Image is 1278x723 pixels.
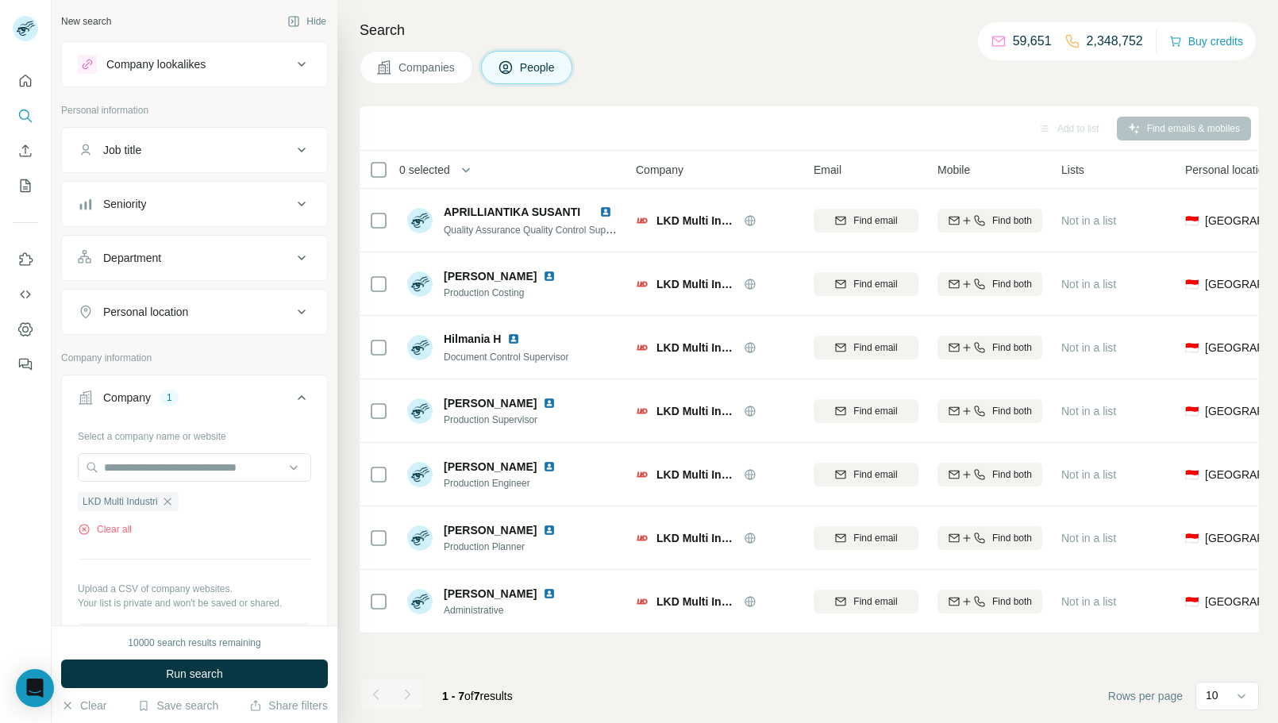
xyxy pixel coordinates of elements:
[62,293,327,331] button: Personal location
[992,213,1032,228] span: Find both
[13,280,38,309] button: Use Surfe API
[103,196,146,212] div: Seniority
[106,56,206,72] div: Company lookalikes
[444,395,537,411] span: [PERSON_NAME]
[407,271,433,297] img: Avatar
[1206,687,1218,703] p: 10
[444,352,568,363] span: Document Control Supervisor
[599,206,612,218] img: LinkedIn logo
[407,398,433,424] img: Avatar
[543,460,556,473] img: LinkedIn logo
[814,590,918,613] button: Find email
[543,270,556,283] img: LinkedIn logo
[103,142,141,158] div: Job title
[814,399,918,423] button: Find email
[853,467,897,482] span: Find email
[853,404,897,418] span: Find email
[636,468,649,481] img: Logo of LKD Multi Industri
[656,530,736,546] span: LKD Multi Industri
[1185,530,1199,546] span: 🇮🇩
[1185,594,1199,610] span: 🇮🇩
[636,341,649,354] img: Logo of LKD Multi Industri
[62,45,327,83] button: Company lookalikes
[1061,278,1116,290] span: Not in a list
[992,531,1032,545] span: Find both
[442,690,464,702] span: 1 - 7
[1061,405,1116,417] span: Not in a list
[853,277,897,291] span: Find email
[814,463,918,486] button: Find email
[464,690,474,702] span: of
[656,340,736,356] span: LKD Multi Industri
[399,162,450,178] span: 0 selected
[61,660,328,688] button: Run search
[398,60,456,75] span: Companies
[78,582,311,596] p: Upload a CSV of company websites.
[636,162,683,178] span: Company
[937,162,970,178] span: Mobile
[61,698,106,713] button: Clear
[1061,162,1084,178] span: Lists
[103,304,188,320] div: Personal location
[937,209,1042,233] button: Find both
[444,459,537,475] span: [PERSON_NAME]
[1061,341,1116,354] span: Not in a list
[636,595,649,608] img: Logo of LKD Multi Industri
[992,404,1032,418] span: Find both
[407,589,433,614] img: Avatar
[937,590,1042,613] button: Find both
[160,390,179,405] div: 1
[13,102,38,130] button: Search
[78,423,311,444] div: Select a company name or website
[1061,214,1116,227] span: Not in a list
[636,278,649,290] img: Logo of LKD Multi Industri
[61,351,328,365] p: Company information
[407,335,433,360] img: Avatar
[16,669,54,707] div: Open Intercom Messenger
[636,405,649,417] img: Logo of LKD Multi Industri
[636,532,649,544] img: Logo of LKD Multi Industri
[103,250,161,266] div: Department
[78,596,311,610] p: Your list is private and won't be saved or shared.
[62,239,327,277] button: Department
[62,131,327,169] button: Job title
[656,276,736,292] span: LKD Multi Industri
[992,277,1032,291] span: Find both
[1061,595,1116,608] span: Not in a list
[13,137,38,165] button: Enrich CSV
[444,413,562,427] span: Production Supervisor
[992,467,1032,482] span: Find both
[656,403,736,419] span: LKD Multi Industri
[249,698,328,713] button: Share filters
[444,586,537,602] span: [PERSON_NAME]
[13,67,38,95] button: Quick start
[520,60,556,75] span: People
[166,666,223,682] span: Run search
[1061,532,1116,544] span: Not in a list
[407,462,433,487] img: Avatar
[937,272,1042,296] button: Find both
[543,524,556,536] img: LinkedIn logo
[444,268,537,284] span: [PERSON_NAME]
[814,272,918,296] button: Find email
[83,494,158,509] span: LKD Multi Industri
[407,208,433,233] img: Avatar
[13,350,38,379] button: Feedback
[13,171,38,200] button: My lists
[937,399,1042,423] button: Find both
[444,331,501,347] span: Hilmania H
[814,162,841,178] span: Email
[62,379,327,423] button: Company1
[444,603,562,617] span: Administrative
[444,206,580,218] span: APRILLIANTIKA SUSANTI
[276,10,337,33] button: Hide
[853,594,897,609] span: Find email
[937,336,1042,360] button: Find both
[507,333,520,345] img: LinkedIn logo
[128,636,260,650] div: 10000 search results remaining
[78,623,311,652] button: Upload a list of companies
[360,19,1259,41] h4: Search
[444,540,562,554] span: Production Planner
[407,525,433,551] img: Avatar
[62,185,327,223] button: Seniority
